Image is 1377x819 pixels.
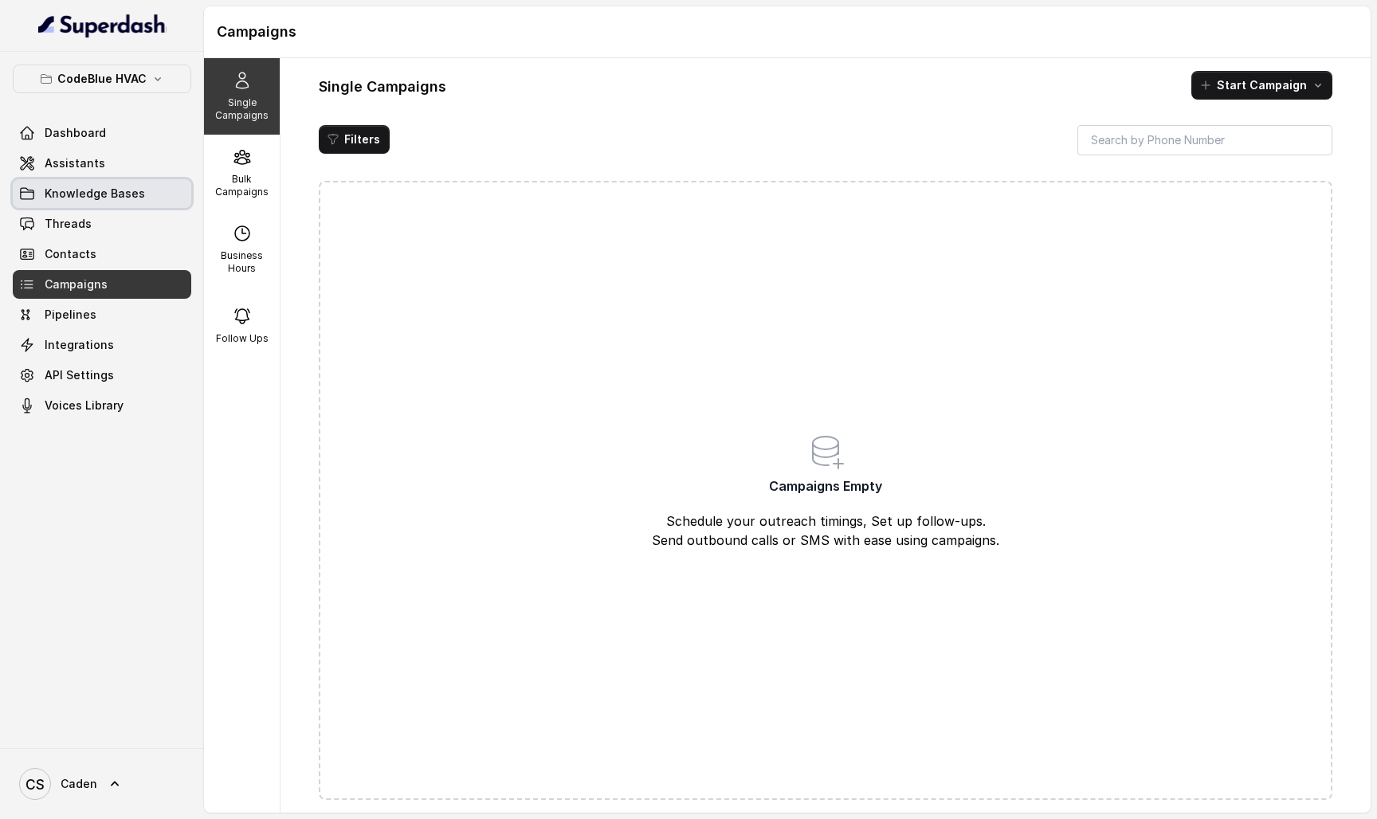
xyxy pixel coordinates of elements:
input: Search by Phone Number [1077,125,1332,155]
button: Start Campaign [1191,71,1332,100]
a: Assistants [13,149,191,178]
span: Campaigns Empty [769,476,882,496]
a: Campaigns [13,270,191,299]
button: CodeBlue HVAC [13,65,191,93]
a: Dashboard [13,119,191,147]
span: Threads [45,216,92,232]
p: Follow Ups [216,332,269,345]
h1: Campaigns [217,19,1358,45]
span: Integrations [45,337,114,353]
a: Caden [13,762,191,806]
button: Filters [319,125,390,154]
a: API Settings [13,361,191,390]
a: Contacts [13,240,191,268]
text: CS [25,776,45,793]
span: Knowledge Bases [45,186,145,202]
p: Schedule your outreach timings, Set up follow-ups. Send outbound calls or SMS with ease using cam... [592,511,1059,550]
span: Contacts [45,246,96,262]
p: Bulk Campaigns [210,173,273,198]
a: Threads [13,210,191,238]
p: CodeBlue HVAC [57,69,147,88]
span: Voices Library [45,398,124,413]
span: Assistants [45,155,105,171]
a: Integrations [13,331,191,359]
h1: Single Campaigns [319,74,446,100]
span: Campaigns [45,276,108,292]
span: Caden [61,776,97,792]
a: Voices Library [13,391,191,420]
a: Knowledge Bases [13,179,191,208]
p: Business Hours [210,249,273,275]
span: Pipelines [45,307,96,323]
p: Single Campaigns [210,96,273,122]
span: API Settings [45,367,114,383]
img: light.svg [38,13,167,38]
a: Pipelines [13,300,191,329]
span: Dashboard [45,125,106,141]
